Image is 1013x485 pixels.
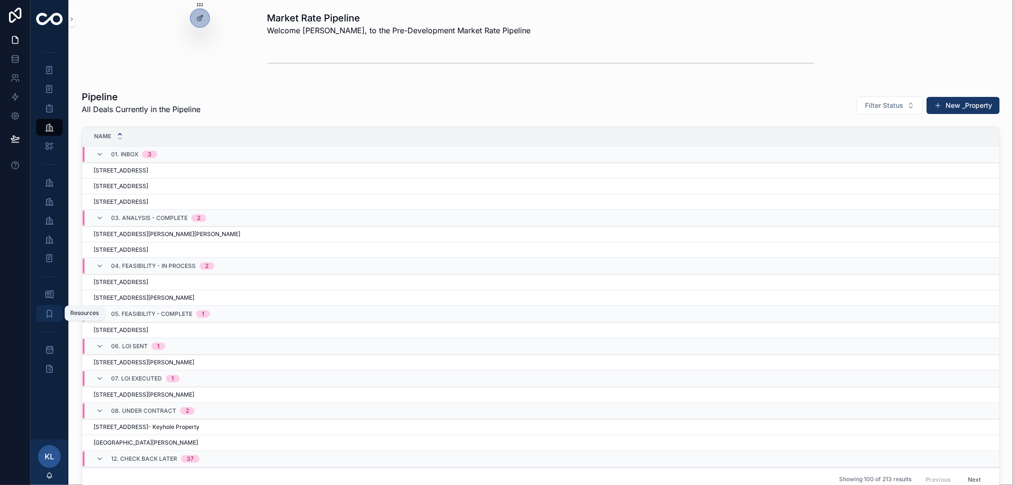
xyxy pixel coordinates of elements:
h1: Market Rate Pipeline [267,11,531,25]
span: [STREET_ADDRESS][PERSON_NAME] [94,294,194,302]
div: Resources [70,309,99,317]
span: Welcome [PERSON_NAME], to the Pre-Development Market Rate Pipeline [267,25,531,36]
span: 12. Check Back Later [111,455,177,463]
span: 04. Feasibility - In Process [111,262,196,270]
span: [STREET_ADDRESS]- Keyhole Property [94,423,199,431]
div: 2 [197,214,200,222]
button: Select Button [857,96,923,114]
span: 01. Inbox [111,151,138,158]
img: App logo [36,13,63,25]
div: 37 [187,455,194,463]
span: 08. Under Contract [111,407,176,415]
div: 1 [171,375,174,382]
button: New _Property [927,97,1000,114]
div: 3 [148,151,151,158]
div: 2 [186,407,189,415]
span: Filter Status [865,101,903,110]
span: [STREET_ADDRESS] [94,198,148,206]
span: Name [94,133,111,140]
span: [STREET_ADDRESS] [94,182,148,190]
div: 2 [205,262,208,270]
span: 07. LOI Executed [111,375,162,382]
p: All Deals Currently in the Pipeline [82,104,200,115]
span: [GEOGRAPHIC_DATA][PERSON_NAME] [94,439,198,447]
span: [STREET_ADDRESS] [94,167,148,174]
div: scrollable content [30,38,68,390]
span: 03. Analysis - Complete [111,214,188,222]
span: [STREET_ADDRESS] [94,246,148,254]
span: 06. LOI Sent [111,342,148,350]
span: 05. Feasibility - Complete [111,310,192,318]
span: KL [45,451,54,462]
span: [STREET_ADDRESS] [94,326,148,334]
span: Showing 100 of 213 results [839,475,911,483]
div: 1 [157,342,160,350]
span: [STREET_ADDRESS] [94,278,148,286]
span: [STREET_ADDRESS][PERSON_NAME] [94,359,194,366]
span: [STREET_ADDRESS][PERSON_NAME][PERSON_NAME] [94,230,240,238]
span: [STREET_ADDRESS][PERSON_NAME] [94,391,194,399]
div: 1 [202,310,204,318]
h1: Pipeline [82,90,200,104]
